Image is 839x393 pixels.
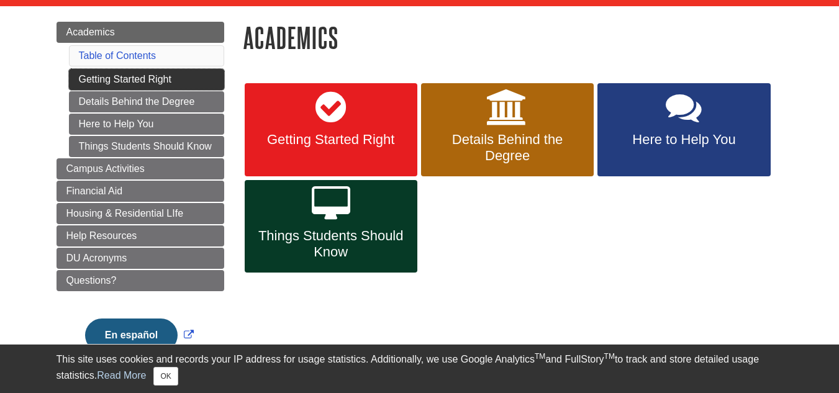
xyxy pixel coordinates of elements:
a: Read More [97,370,146,381]
span: Getting Started Right [254,132,408,148]
sup: TM [604,352,615,361]
div: Guide Page Menu [57,22,224,373]
a: Campus Activities [57,158,224,179]
span: Academics [66,27,115,37]
a: Link opens in new window [82,330,197,340]
span: Here to Help You [607,132,761,148]
span: Campus Activities [66,163,145,174]
a: Here to Help You [69,114,224,135]
a: Financial Aid [57,181,224,202]
a: Getting Started Right [69,69,224,90]
span: Financial Aid [66,186,123,196]
a: Things Students Should Know [69,136,224,157]
a: Housing & Residential LIfe [57,203,224,224]
a: Details Behind the Degree [421,83,594,176]
button: En español [85,318,178,352]
a: Details Behind the Degree [69,91,224,112]
span: DU Acronyms [66,253,127,263]
span: Things Students Should Know [254,228,408,260]
button: Close [153,367,178,386]
a: Table of Contents [79,50,156,61]
span: Housing & Residential LIfe [66,208,184,219]
a: Help Resources [57,225,224,246]
a: Getting Started Right [245,83,417,176]
sup: TM [535,352,545,361]
span: Questions? [66,275,117,286]
a: Things Students Should Know [245,180,417,273]
span: Help Resources [66,230,137,241]
a: DU Acronyms [57,248,224,269]
div: This site uses cookies and records your IP address for usage statistics. Additionally, we use Goo... [57,352,783,386]
a: Academics [57,22,224,43]
h1: Academics [243,22,783,53]
a: Here to Help You [597,83,770,176]
a: Questions? [57,270,224,291]
span: Details Behind the Degree [430,132,584,164]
